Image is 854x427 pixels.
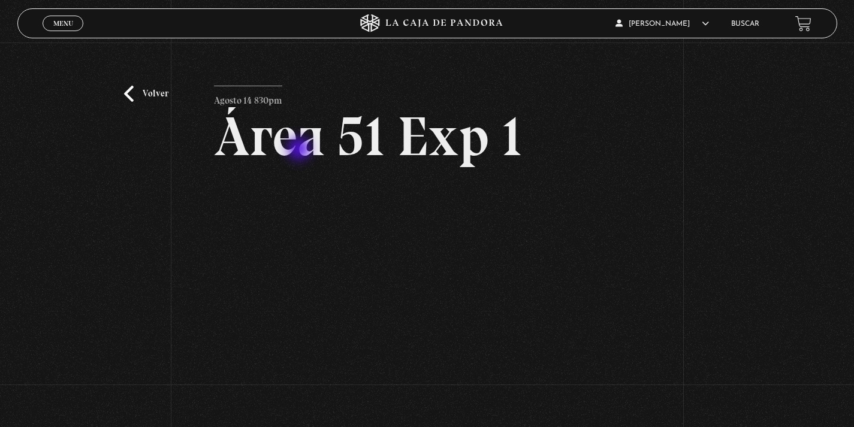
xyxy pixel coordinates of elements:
[214,109,640,164] h2: Área 51 Exp 1
[124,86,168,102] a: Volver
[49,30,77,38] span: Cerrar
[214,86,282,110] p: Agosto 14 830pm
[214,182,640,422] iframe: Dailymotion video player – PROGRAMA - AREA 51 - 14 DE AGOSTO
[731,20,759,28] a: Buscar
[795,16,811,32] a: View your shopping cart
[615,20,709,28] span: [PERSON_NAME]
[53,20,73,27] span: Menu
